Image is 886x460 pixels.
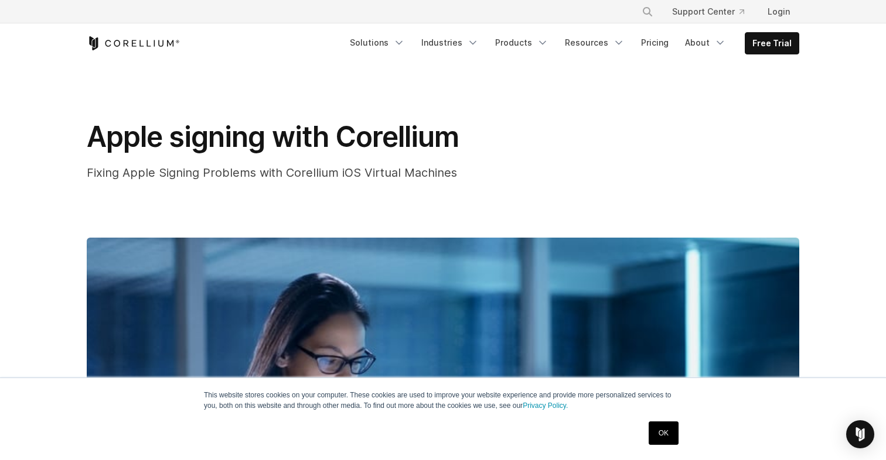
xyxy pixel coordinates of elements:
a: Support Center [663,1,754,22]
a: Pricing [634,32,676,53]
div: Open Intercom Messenger [846,420,874,448]
a: Resources [558,32,632,53]
a: About [678,32,733,53]
div: Navigation Menu [343,32,799,54]
a: Free Trial [745,33,799,54]
span: Apple signing with Corellium [87,119,459,154]
a: Login [758,1,799,22]
a: Products [488,32,556,53]
p: This website stores cookies on your computer. These cookies are used to improve your website expe... [204,390,682,411]
button: Search [637,1,658,22]
div: Navigation Menu [628,1,799,22]
a: Solutions [343,32,412,53]
a: Privacy Policy. [523,401,568,410]
span: Fixing Apple Signing Problems with Corellium iOS Virtual Machines [87,166,457,180]
a: Industries [414,32,486,53]
a: OK [649,421,679,445]
a: Corellium Home [87,36,180,50]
